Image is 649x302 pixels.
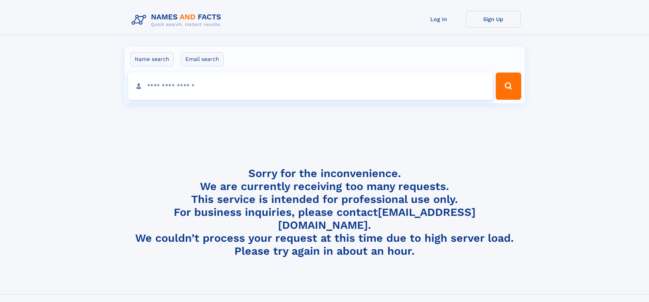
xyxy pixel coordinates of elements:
[130,52,174,66] label: Name search
[412,11,466,28] a: Log In
[278,206,476,232] a: [EMAIL_ADDRESS][DOMAIN_NAME]
[129,167,521,258] h4: Sorry for the inconvenience. We are currently receiving too many requests. This service is intend...
[496,73,521,100] button: Search Button
[181,52,223,66] label: Email search
[129,11,227,29] img: Logo Names and Facts
[466,11,521,28] a: Sign Up
[128,73,493,100] input: search input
